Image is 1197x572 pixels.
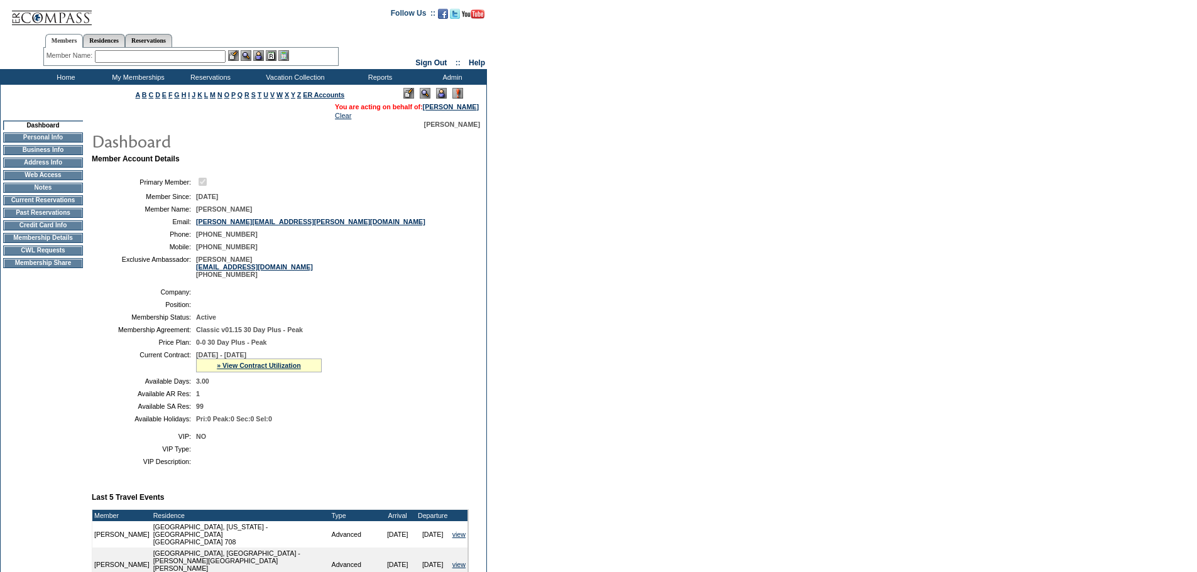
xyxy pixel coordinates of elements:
[46,50,95,61] div: Member Name:
[436,88,447,99] img: Impersonate
[196,415,272,423] span: Pri:0 Peak:0 Sec:0 Sel:0
[197,91,202,99] a: K
[278,50,289,61] img: b_calculator.gif
[97,351,191,372] td: Current Contract:
[92,154,180,163] b: Member Account Details
[224,91,229,99] a: O
[3,170,83,180] td: Web Access
[452,561,466,568] a: view
[276,91,283,99] a: W
[210,91,216,99] a: M
[192,91,195,99] a: J
[423,103,479,111] a: [PERSON_NAME]
[438,9,448,19] img: Become our fan on Facebook
[196,205,252,213] span: [PERSON_NAME]
[148,91,153,99] a: C
[196,243,258,251] span: [PHONE_NUMBER]
[97,193,191,200] td: Member Since:
[125,34,172,47] a: Reservations
[251,91,256,99] a: S
[196,326,303,333] span: Classic v01.15 30 Day Plus - Peak
[3,195,83,205] td: Current Reservations
[196,218,425,225] a: [PERSON_NAME][EMAIL_ADDRESS][PERSON_NAME][DOMAIN_NAME]
[196,377,209,385] span: 3.00
[415,510,451,521] td: Departure
[330,521,380,548] td: Advanced
[97,402,191,410] td: Available SA Res:
[97,377,191,385] td: Available Days:
[196,263,313,271] a: [EMAIL_ADDRESS][DOMAIN_NAME]
[424,121,480,128] span: [PERSON_NAME]
[380,521,415,548] td: [DATE]
[196,433,206,440] span: NO
[438,13,448,20] a: Become our fan on Facebook
[3,233,83,243] td: Membership Details
[415,58,447,67] a: Sign Out
[97,415,191,423] td: Available Holidays:
[263,91,268,99] a: U
[151,521,330,548] td: [GEOGRAPHIC_DATA], [US_STATE] - [GEOGRAPHIC_DATA] [GEOGRAPHIC_DATA] 708
[380,510,415,521] td: Arrival
[97,288,191,296] td: Company:
[241,50,251,61] img: View
[97,256,191,278] td: Exclusive Ambassador:
[174,91,179,99] a: G
[415,521,451,548] td: [DATE]
[92,521,151,548] td: [PERSON_NAME]
[97,176,191,188] td: Primary Member:
[3,132,83,143] td: Personal Info
[228,50,239,61] img: b_edit.gif
[462,13,484,20] a: Subscribe to our YouTube Channel
[3,246,83,256] td: CWL Requests
[285,91,289,99] a: X
[342,69,415,85] td: Reports
[196,351,246,359] span: [DATE] - [DATE]
[415,69,487,85] td: Admin
[196,313,216,321] span: Active
[266,50,276,61] img: Reservations
[97,458,191,465] td: VIP Description:
[403,88,414,99] img: Edit Mode
[162,91,167,99] a: E
[97,230,191,238] td: Phone:
[97,326,191,333] td: Membership Agreement:
[92,510,151,521] td: Member
[196,390,200,397] span: 1
[3,121,83,130] td: Dashboard
[452,88,463,99] img: Log Concern/Member Elevation
[330,510,380,521] td: Type
[456,58,461,67] span: ::
[182,91,187,99] a: H
[450,9,460,19] img: Follow us on Twitter
[92,493,164,502] b: Last 5 Travel Events
[142,91,147,99] a: B
[97,390,191,397] td: Available AR Res:
[3,145,83,155] td: Business Info
[462,9,484,19] img: Subscribe to our YouTube Channel
[420,88,430,99] img: View Mode
[97,205,191,213] td: Member Name:
[196,402,204,410] span: 99
[3,208,83,218] td: Past Reservations
[258,91,262,99] a: T
[238,91,243,99] a: Q
[173,69,245,85] td: Reservations
[253,50,264,61] img: Impersonate
[168,91,173,99] a: F
[97,338,191,346] td: Price Plan:
[97,301,191,308] td: Position:
[151,510,330,521] td: Residence
[97,218,191,225] td: Email:
[155,91,160,99] a: D
[97,243,191,251] td: Mobile:
[3,183,83,193] td: Notes
[97,313,191,321] td: Membership Status:
[136,91,140,99] a: A
[217,362,301,369] a: » View Contract Utilization
[101,69,173,85] td: My Memberships
[45,34,84,48] a: Members
[303,91,344,99] a: ER Accounts
[188,91,190,99] a: I
[450,13,460,20] a: Follow us on Twitter
[196,193,218,200] span: [DATE]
